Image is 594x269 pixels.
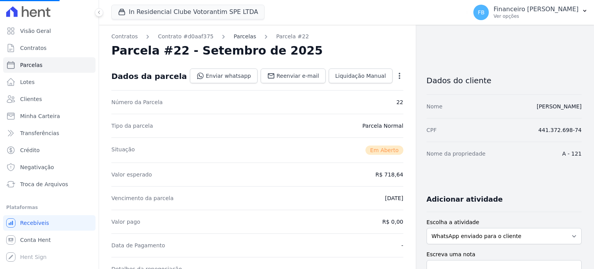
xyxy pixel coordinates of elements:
span: Liquidação Manual [335,72,386,80]
dt: Valor pago [111,218,140,226]
span: Troca de Arquivos [20,180,68,188]
span: Crédito [20,146,40,154]
a: Contrato #d0aaf375 [158,33,213,41]
dt: Nome da propriedade [427,150,486,158]
span: FB [478,10,485,15]
a: Troca de Arquivos [3,176,96,192]
h3: Dados do cliente [427,76,582,85]
a: Clientes [3,91,96,107]
dt: Vencimento da parcela [111,194,174,202]
a: Parcelas [234,33,256,41]
div: Plataformas [6,203,92,212]
dd: A - 121 [562,150,582,158]
h3: Adicionar atividade [427,195,503,204]
span: Lotes [20,78,35,86]
span: Reenviar e-mail [277,72,319,80]
a: Minha Carteira [3,108,96,124]
a: Contratos [3,40,96,56]
dd: - [401,242,403,249]
label: Escolha a atividade [427,218,582,226]
dd: R$ 718,64 [376,171,403,178]
dt: Data de Pagamento [111,242,165,249]
span: Minha Carteira [20,112,60,120]
a: Contratos [111,33,138,41]
a: [PERSON_NAME] [537,103,582,110]
a: Liquidação Manual [329,69,393,83]
h2: Parcela #22 - Setembro de 2025 [111,44,323,58]
dd: Parcela Normal [362,122,403,130]
a: Lotes [3,74,96,90]
a: Crédito [3,142,96,158]
p: Financeiro [PERSON_NAME] [493,5,579,13]
dt: Situação [111,146,135,155]
dd: R$ 0,00 [382,218,403,226]
nav: Breadcrumb [111,33,403,41]
dd: 441.372.698-74 [538,126,582,134]
a: Recebíveis [3,215,96,231]
a: Conta Hent [3,232,96,248]
button: In Residencial Clube Votorantim SPE LTDA [111,5,265,19]
a: Reenviar e-mail [261,69,326,83]
a: Enviar whatsapp [190,69,258,83]
a: Negativação [3,159,96,175]
a: Transferências [3,125,96,141]
dt: Tipo da parcela [111,122,153,130]
dt: Valor esperado [111,171,152,178]
p: Ver opções [493,13,579,19]
dd: [DATE] [385,194,403,202]
span: Recebíveis [20,219,49,227]
dd: 22 [396,98,403,106]
dt: Número da Parcela [111,98,163,106]
a: Parcela #22 [276,33,309,41]
dt: Nome [427,103,442,110]
div: Dados da parcela [111,72,187,81]
span: Negativação [20,163,54,171]
span: Visão Geral [20,27,51,35]
dt: CPF [427,126,437,134]
span: Conta Hent [20,236,51,244]
label: Escreva uma nota [427,250,582,259]
span: Transferências [20,129,59,137]
span: Contratos [20,44,46,52]
button: FB Financeiro [PERSON_NAME] Ver opções [467,2,594,23]
span: Clientes [20,95,42,103]
span: Parcelas [20,61,43,69]
span: Em Aberto [365,146,403,155]
a: Parcelas [3,57,96,73]
a: Visão Geral [3,23,96,39]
